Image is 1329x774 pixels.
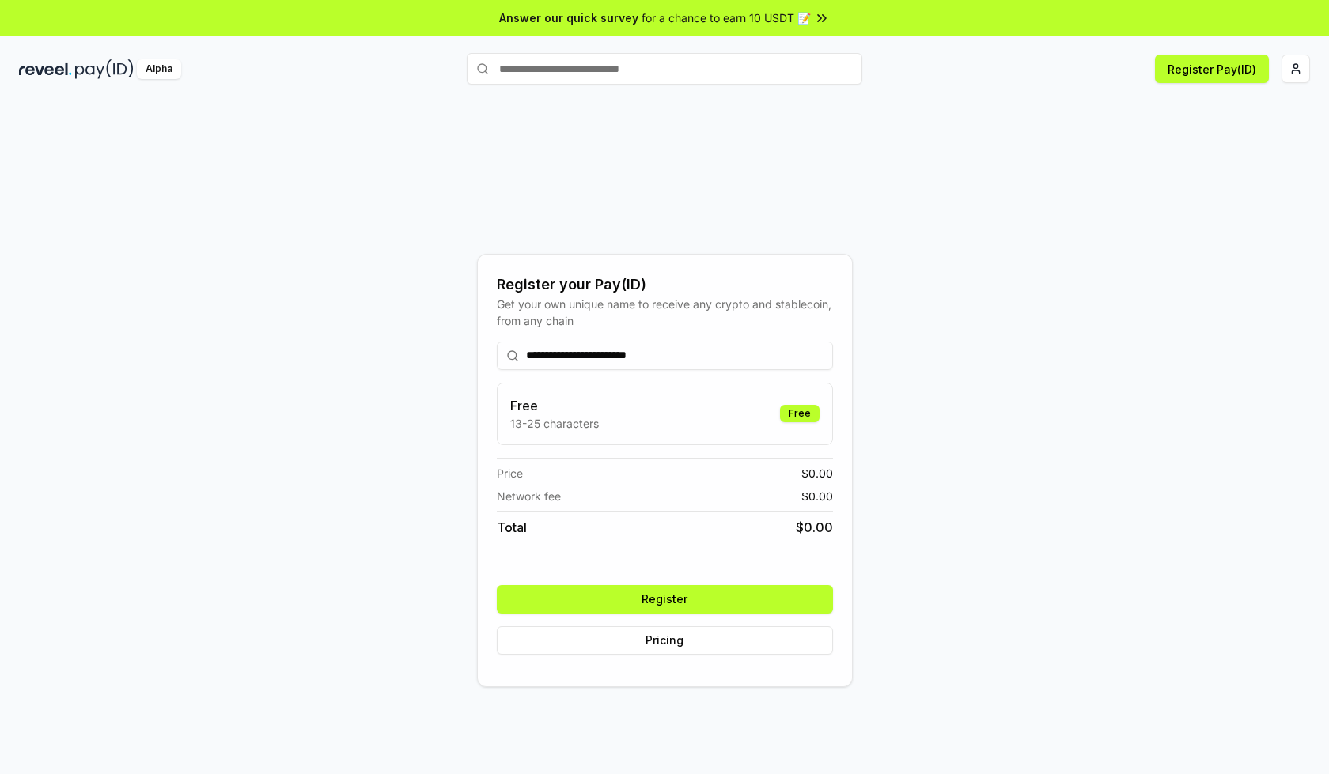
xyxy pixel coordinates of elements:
span: $ 0.00 [796,518,833,537]
div: Register your Pay(ID) [497,274,833,296]
span: for a chance to earn 10 USDT 📝 [642,9,811,26]
img: pay_id [75,59,134,79]
button: Pricing [497,626,833,655]
span: $ 0.00 [801,465,833,481]
span: Price [497,465,523,481]
button: Register [497,585,833,614]
span: $ 0.00 [801,488,833,504]
div: Get your own unique name to receive any crypto and stablecoin, from any chain [497,296,833,329]
div: Free [780,405,820,422]
h3: Free [510,396,599,415]
p: 13-25 characters [510,415,599,432]
span: Network fee [497,488,561,504]
button: Register Pay(ID) [1155,55,1269,83]
span: Total [497,518,527,537]
img: reveel_dark [19,59,72,79]
span: Answer our quick survey [499,9,638,26]
div: Alpha [137,59,181,79]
